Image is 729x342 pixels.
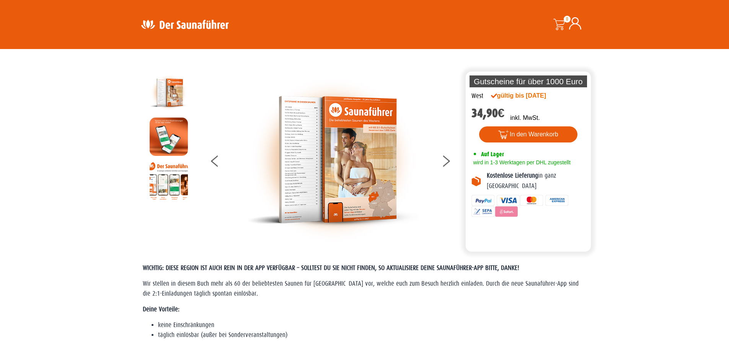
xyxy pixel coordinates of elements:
img: der-saunafuehrer-2025-west [150,74,188,112]
b: Kostenlose Lieferung [487,172,538,179]
strong: Deine Vorteile: [143,306,179,313]
img: MOCKUP-iPhone_regional [150,118,188,156]
bdi: 34,90 [471,106,505,120]
p: Gutscheine für über 1000 Euro [470,75,587,87]
span: € [498,106,505,120]
img: Anleitung7tn [150,162,188,200]
span: wird in 1-3 Werktagen per DHL zugestellt [471,159,571,165]
img: der-saunafuehrer-2025-west [247,74,419,246]
li: täglich einlösbar (außer bei Sonderveranstaltungen) [158,330,587,340]
p: in ganz [GEOGRAPHIC_DATA] [487,171,585,191]
span: Wir stellen in diesem Buch mehr als 60 der beliebtesten Saunen für [GEOGRAPHIC_DATA] vor, welche ... [143,280,579,297]
span: Auf Lager [481,151,504,158]
button: In den Warenkorb [479,126,577,142]
div: gültig bis [DATE] [491,91,563,100]
div: West [471,91,483,101]
span: WICHTIG: DIESE REGION IST AUCH REIN IN DER APP VERFÜGBAR – SOLLTEST DU SIE NICHT FINDEN, SO AKTUA... [143,264,519,272]
span: 0 [564,16,571,23]
li: keine Einschränkungen [158,320,587,330]
p: inkl. MwSt. [510,113,540,123]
